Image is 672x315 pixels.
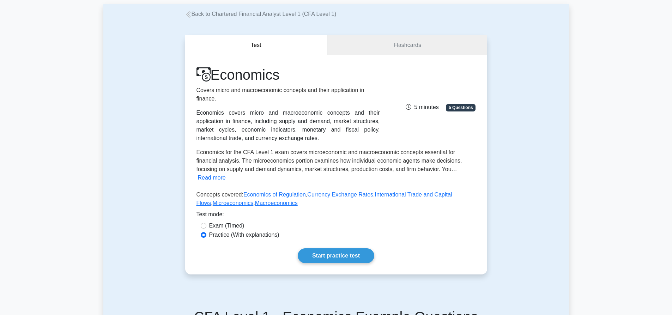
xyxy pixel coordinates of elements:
[196,66,380,83] h1: Economics
[406,104,438,110] span: 5 minutes
[196,210,476,222] div: Test mode:
[446,104,476,111] span: 5 Questions
[196,86,380,103] p: Covers micro and macroeconomic concepts and their application in finance.
[185,35,328,55] button: Test
[185,11,337,17] a: Back to Chartered Financial Analyst Level 1 (CFA Level 1)
[213,200,254,206] a: Microeconomics
[196,149,462,172] span: Economics for the CFA Level 1 exam covers microeconomic and macroeconomic concepts essential for ...
[255,200,298,206] a: Macroeconomics
[209,222,244,230] label: Exam (Timed)
[196,109,380,143] div: Economics covers micro and macroeconomic concepts and their application in finance, including sup...
[298,248,374,263] a: Start practice test
[243,192,306,198] a: Economics of Regulation
[327,35,487,55] a: Flashcards
[198,174,226,182] button: Read more
[209,231,279,239] label: Practice (With explanations)
[307,192,373,198] a: Currency Exchange Rates
[196,190,476,210] p: Concepts covered: , , , ,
